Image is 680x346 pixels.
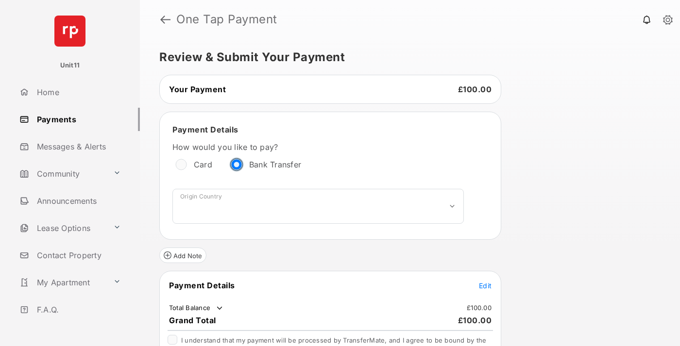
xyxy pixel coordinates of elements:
a: Home [16,81,140,104]
img: svg+xml;base64,PHN2ZyB4bWxucz0iaHR0cDovL3d3dy53My5vcmcvMjAwMC9zdmciIHdpZHRoPSI2NCIgaGVpZ2h0PSI2NC... [54,16,85,47]
p: Unit11 [60,61,80,70]
span: Grand Total [169,315,216,325]
label: How would you like to pay? [172,142,464,152]
button: Edit [479,280,492,290]
span: £100.00 [458,315,492,325]
a: Community [16,162,109,185]
span: £100.00 [458,84,492,94]
td: Total Balance [169,303,224,313]
label: Bank Transfer [249,160,301,169]
button: Add Note [159,247,206,263]
span: Payment Details [169,280,235,290]
span: Edit [479,281,492,290]
span: Your Payment [169,84,226,94]
a: Contact Property [16,244,140,267]
a: Lease Options [16,216,109,240]
a: Announcements [16,189,140,213]
span: Payment Details [172,125,238,134]
a: F.A.Q. [16,298,140,321]
td: £100.00 [466,303,492,312]
a: Payments [16,108,140,131]
label: Card [194,160,212,169]
h5: Review & Submit Your Payment [159,51,653,63]
a: My Apartment [16,271,109,294]
strong: One Tap Payment [176,14,277,25]
a: Messages & Alerts [16,135,140,158]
